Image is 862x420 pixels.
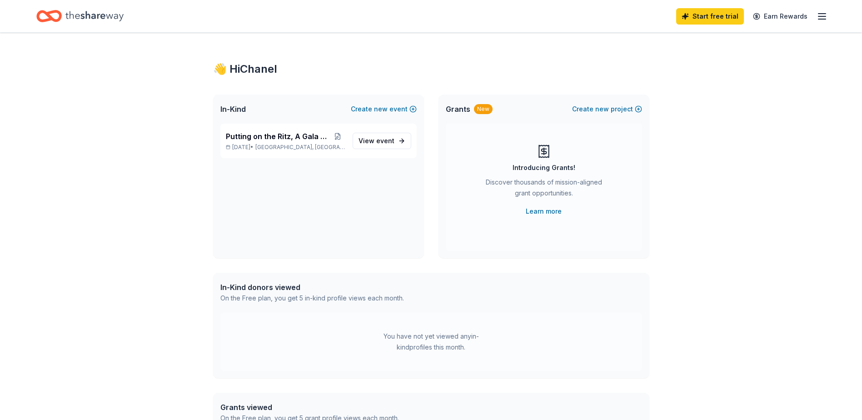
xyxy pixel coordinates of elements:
button: Createnewproject [572,104,642,115]
button: Createnewevent [351,104,417,115]
a: Earn Rewards [747,8,813,25]
span: View [359,135,394,146]
span: new [374,104,388,115]
div: Grants viewed [220,402,399,413]
div: On the Free plan, you get 5 in-kind profile views each month. [220,293,404,304]
span: In-Kind [220,104,246,115]
a: Start free trial [676,8,744,25]
span: [GEOGRAPHIC_DATA], [GEOGRAPHIC_DATA] [255,144,345,151]
span: Putting on the Ritz, A Gala of Giving [226,131,330,142]
a: View event [353,133,411,149]
span: Grants [446,104,470,115]
span: event [376,137,394,145]
span: new [595,104,609,115]
div: New [474,104,493,114]
div: 👋 Hi Chanel [213,62,649,76]
div: In-Kind donors viewed [220,282,404,293]
div: You have not yet viewed any in-kind profiles this month. [374,331,488,353]
div: Discover thousands of mission-aligned grant opportunities. [482,177,606,202]
p: [DATE] • [226,144,345,151]
a: Home [36,5,124,27]
div: Introducing Grants! [513,162,575,173]
a: Learn more [526,206,562,217]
